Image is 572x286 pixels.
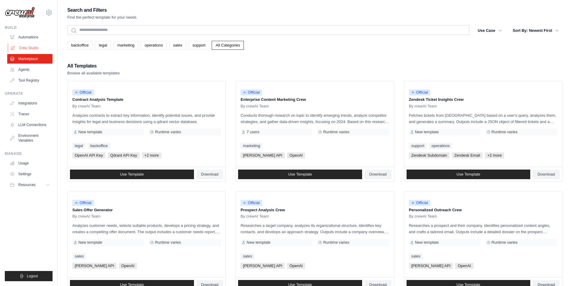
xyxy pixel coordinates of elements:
[241,112,389,125] p: Conducts thorough research on topic to identify emerging trends, analyze competitor strategies, a...
[7,169,53,179] a: Settings
[241,152,285,158] span: [PERSON_NAME] API
[95,41,111,50] a: legal
[72,263,117,269] span: [PERSON_NAME] API
[72,214,101,219] span: By crewAI Team
[67,70,120,76] p: Browse all available templates
[509,25,562,36] button: Sort By: Newest First
[72,143,85,149] a: legal
[7,120,53,130] a: LLM Connections
[189,41,209,50] a: support
[155,240,181,245] span: Runtime varies
[287,263,305,269] span: OpenAI
[409,200,431,206] span: Official
[72,207,221,213] p: Sales Offer Generator
[241,143,262,149] a: marketing
[113,41,138,50] a: marketing
[533,170,560,179] a: Download
[323,130,349,134] span: Runtime varies
[409,112,557,125] p: Fetches tickets from [GEOGRAPHIC_DATA] based on a user's query, analyzes them, and generates a su...
[7,180,53,190] button: Resources
[5,7,35,18] img: Logo
[415,130,439,134] span: New template
[7,131,53,145] a: Environment Variables
[241,214,269,219] span: By crewAI Team
[7,158,53,168] a: Usage
[241,200,262,206] span: Official
[287,152,305,158] span: OpenAI
[492,130,518,134] span: Runtime varies
[18,182,35,187] span: Resources
[452,152,483,158] span: Zendesk Email
[72,104,101,109] span: By crewAI Team
[288,172,312,177] span: Use Template
[241,222,389,235] p: Researches a target company, analyzes its organizational structure, identifies key contacts, and ...
[241,253,254,259] a: sales
[72,200,94,206] span: Official
[67,41,92,50] a: backoffice
[155,130,181,134] span: Runtime varies
[537,172,555,177] span: Download
[456,172,480,177] span: Use Template
[241,207,389,213] p: Prospect Analysis Crew
[8,43,53,53] a: Crew Studio
[141,41,167,50] a: operations
[365,170,392,179] a: Download
[142,152,161,158] span: +2 more
[67,62,120,70] h2: All Templates
[7,65,53,74] a: Agents
[70,170,194,179] a: Use Template
[241,89,262,95] span: Official
[78,130,102,134] span: New template
[409,263,453,269] span: [PERSON_NAME] API
[72,253,86,259] a: sales
[409,207,557,213] p: Personalized Outreach Crew
[67,14,137,20] p: Find the perfect template for your needs
[5,271,53,281] button: Logout
[5,25,53,30] div: Build
[323,240,349,245] span: Runtime varies
[72,152,105,158] span: OpenAI API Key
[120,172,144,177] span: Use Template
[27,274,38,278] span: Logout
[455,263,473,269] span: OpenAI
[474,25,506,36] button: Use Case
[369,172,387,177] span: Download
[212,41,244,50] a: All Categories
[196,170,223,179] a: Download
[247,130,259,134] span: 7 users
[7,54,53,64] a: Marketplace
[238,170,362,179] a: Use Template
[485,152,504,158] span: +2 more
[492,240,518,245] span: Runtime varies
[78,240,102,245] span: New template
[7,76,53,85] a: Tool Registry
[241,263,285,269] span: [PERSON_NAME] API
[241,104,269,109] span: By crewAI Team
[201,172,219,177] span: Download
[409,143,427,149] a: support
[247,240,270,245] span: New template
[409,253,423,259] a: sales
[415,240,439,245] span: New template
[409,97,557,103] p: Zendesk Ticket Insights Crew
[241,97,389,103] p: Enterprise Content Marketing Crew
[169,41,186,50] a: sales
[88,143,110,149] a: backoffice
[108,152,140,158] span: Qdrant API Key
[119,263,137,269] span: OpenAI
[72,89,94,95] span: Official
[7,109,53,119] a: Traces
[5,151,53,156] div: Manage
[409,89,431,95] span: Official
[72,222,221,235] p: Analyzes customer needs, selects suitable products, develops a pricing strategy, and creates a co...
[407,170,531,179] a: Use Template
[5,91,53,96] div: Operate
[409,222,557,235] p: Researches a prospect and their company, identifies personalized content angles, and crafts a tai...
[409,104,437,109] span: By crewAI Team
[429,143,452,149] a: operations
[409,214,437,219] span: By crewAI Team
[409,152,449,158] span: Zendesk Subdomain
[7,98,53,108] a: Integrations
[72,97,221,103] p: Contract Analysis Template
[72,112,221,125] p: Analyzes contracts to extract key information, identify potential issues, and provide insights fo...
